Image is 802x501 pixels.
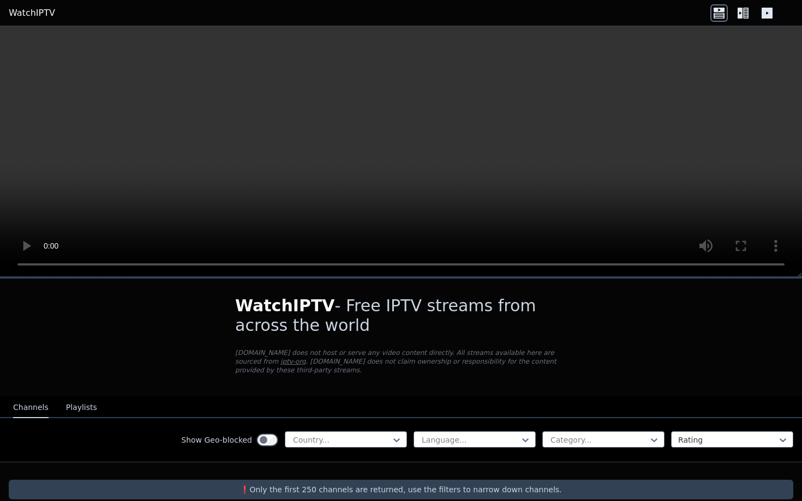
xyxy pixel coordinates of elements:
[13,484,789,495] p: ❗️Only the first 250 channels are returned, use the filters to narrow down channels.
[181,434,252,445] label: Show Geo-blocked
[66,397,97,418] button: Playlists
[280,358,306,365] a: iptv-org
[9,7,55,20] a: WatchIPTV
[235,296,567,335] h1: - Free IPTV streams from across the world
[235,296,335,315] span: WatchIPTV
[13,397,49,418] button: Channels
[235,348,567,375] p: [DOMAIN_NAME] does not host or serve any video content directly. All streams available here are s...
